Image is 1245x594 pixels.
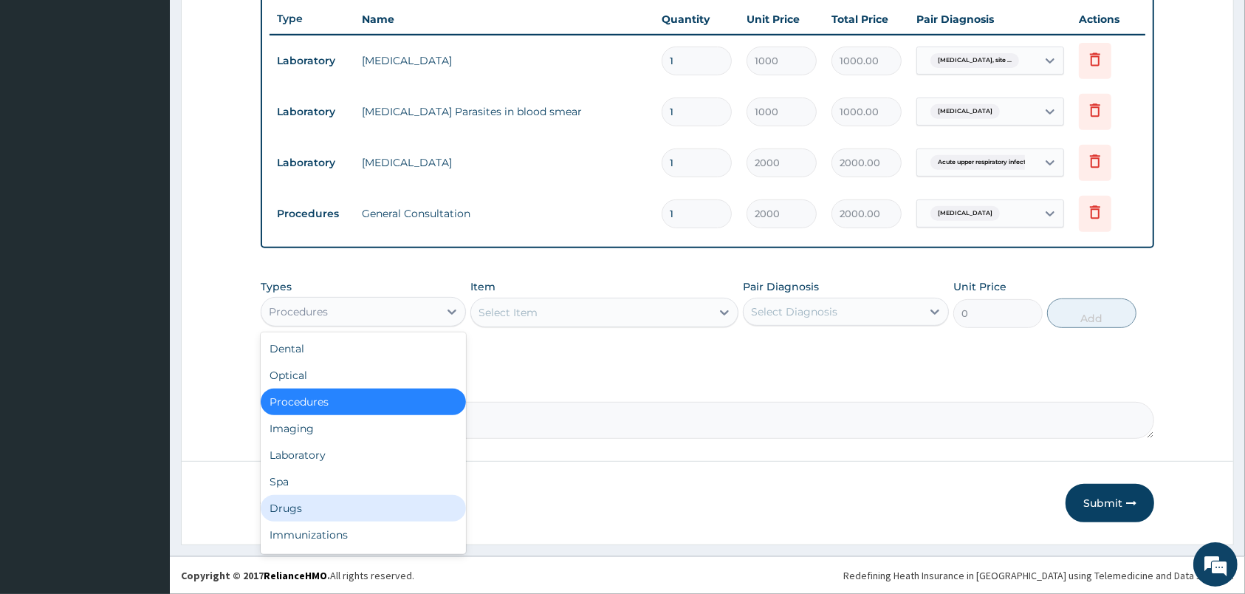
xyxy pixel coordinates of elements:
th: Pair Diagnosis [909,4,1071,34]
div: Procedures [269,304,328,319]
span: [MEDICAL_DATA] [930,104,1000,119]
td: Procedures [270,200,354,228]
label: Comment [261,381,1154,394]
a: RelianceHMO [264,569,327,582]
td: Laboratory [270,98,354,126]
span: Acute upper respiratory infect... [930,155,1037,170]
th: Name [354,4,654,34]
strong: Copyright © 2017 . [181,569,330,582]
th: Quantity [654,4,739,34]
div: Chat with us now [99,83,270,102]
div: Imaging [261,415,466,442]
footer: All rights reserved. [170,556,1245,594]
label: Pair Diagnosis [743,279,819,294]
div: Laboratory [261,442,466,468]
th: Unit Price [739,4,824,34]
div: Redefining Heath Insurance in [GEOGRAPHIC_DATA] using Telemedicine and Data Science! [843,568,1234,583]
button: Submit [1066,484,1154,522]
div: Minimize live chat window [242,7,278,43]
td: Laboratory [270,149,354,177]
th: Actions [1071,4,1145,34]
td: General Consultation [354,199,654,228]
div: Drugs [261,495,466,522]
button: Add [1047,298,1136,328]
div: Select Item [479,305,538,320]
div: Procedures [261,389,466,415]
label: Types [261,281,292,293]
td: [MEDICAL_DATA] [354,148,654,177]
span: [MEDICAL_DATA], site ... [930,53,1019,68]
span: [MEDICAL_DATA] [930,206,1000,221]
div: Optical [261,362,466,389]
td: Laboratory [270,47,354,75]
label: Item [470,279,495,294]
span: We're online! [86,186,204,335]
div: Others [261,548,466,575]
td: [MEDICAL_DATA] Parasites in blood smear [354,97,654,126]
th: Total Price [824,4,909,34]
label: Unit Price [953,279,1006,294]
textarea: Type your message and hit 'Enter' [7,403,281,455]
div: Dental [261,335,466,362]
div: Select Diagnosis [751,304,837,319]
img: d_794563401_company_1708531726252_794563401 [49,74,82,111]
td: [MEDICAL_DATA] [354,46,654,75]
div: Navigation go back [16,81,38,103]
div: Immunizations [261,522,466,548]
th: Type [270,5,354,33]
div: Spa [261,468,466,495]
